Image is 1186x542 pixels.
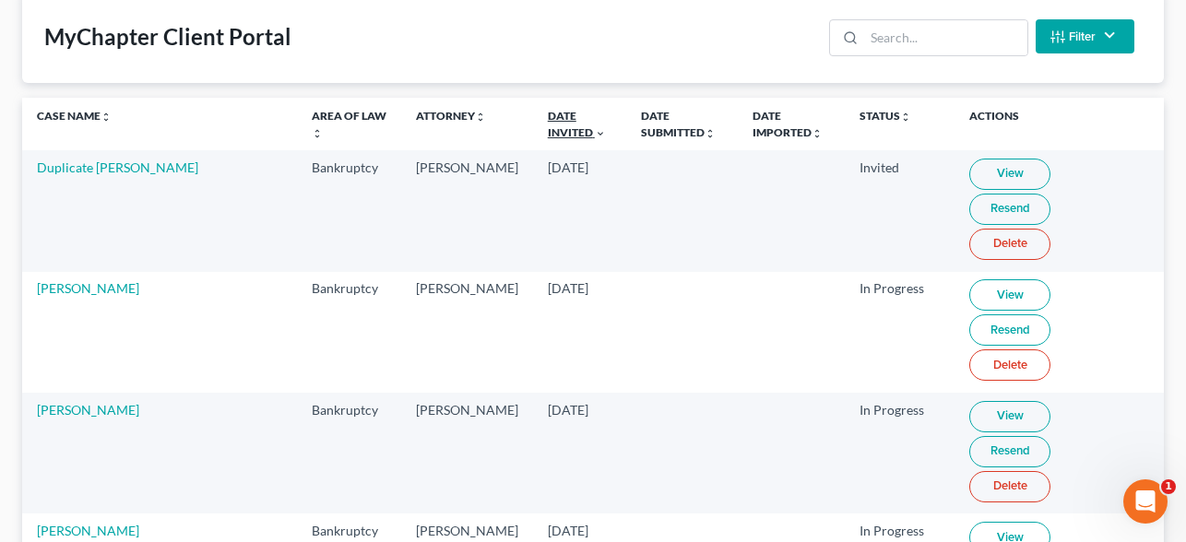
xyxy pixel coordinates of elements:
a: Delete [969,229,1050,260]
a: View [969,401,1050,432]
td: [PERSON_NAME] [401,272,533,393]
a: Date Submittedunfold_more [641,109,716,138]
td: Bankruptcy [297,272,401,393]
a: Duplicate [PERSON_NAME] [37,159,198,175]
td: [PERSON_NAME] [401,150,533,271]
a: Case Nameunfold_more [37,109,112,123]
span: [DATE] [548,402,588,418]
td: [PERSON_NAME] [401,393,533,513]
a: View [969,159,1050,190]
a: Area of Lawunfold_more [312,109,386,138]
td: Bankruptcy [297,150,401,271]
a: [PERSON_NAME] [37,402,139,418]
span: [DATE] [548,523,588,538]
i: expand_more [595,128,606,139]
a: Resend [969,194,1050,225]
th: Actions [955,98,1164,150]
a: Delete [969,471,1050,502]
a: Resend [969,436,1050,467]
a: Delete [969,349,1050,381]
span: 1 [1161,479,1176,494]
td: Invited [845,150,955,271]
input: Search... [864,20,1027,55]
a: Statusunfold_more [860,109,911,123]
td: Bankruptcy [297,393,401,513]
i: unfold_more [812,128,823,139]
a: [PERSON_NAME] [37,280,139,296]
a: [PERSON_NAME] [37,523,139,538]
i: unfold_more [475,112,486,123]
i: unfold_more [900,112,911,123]
div: MyChapter Client Portal [44,22,291,52]
span: [DATE] [548,280,588,296]
td: In Progress [845,272,955,393]
a: View [969,279,1050,311]
button: Filter [1036,19,1134,53]
a: Date Invited expand_more [548,109,606,138]
i: unfold_more [312,128,323,139]
td: In Progress [845,393,955,513]
a: Resend [969,314,1050,346]
i: unfold_more [101,112,112,123]
a: Attorneyunfold_more [416,109,486,123]
i: unfold_more [705,128,716,139]
span: [DATE] [548,159,588,175]
a: Date Importedunfold_more [753,109,823,138]
iframe: Intercom live chat [1123,479,1168,524]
